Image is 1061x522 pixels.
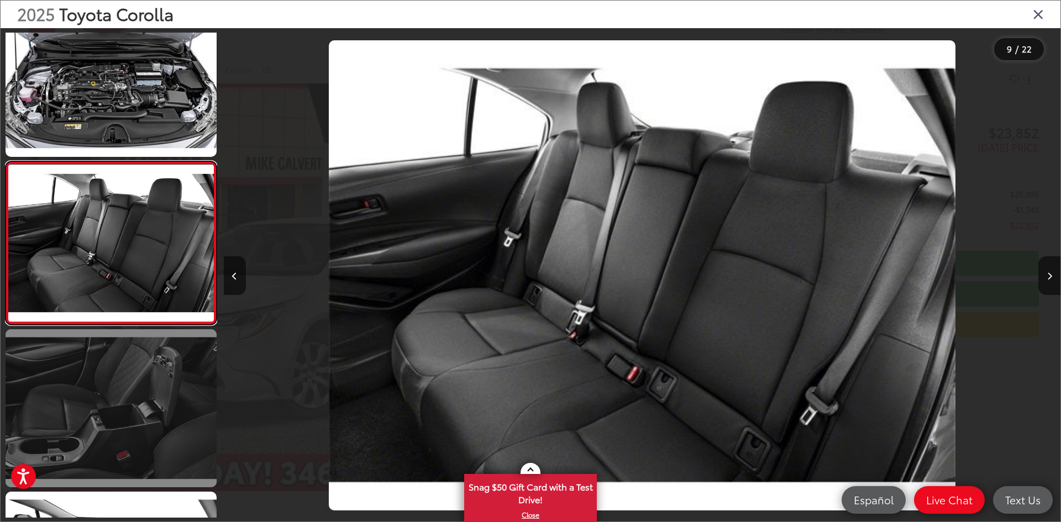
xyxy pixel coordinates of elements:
a: Text Us [993,486,1053,514]
a: Live Chat [914,486,985,514]
span: Live Chat [921,493,978,507]
span: / [1014,45,1020,53]
img: 2025 Toyota Corolla LE [329,40,955,510]
i: Close gallery [1033,7,1044,21]
span: Text Us [1000,493,1046,507]
a: Español [842,486,906,514]
span: 9 [1007,43,1012,55]
img: 2025 Toyota Corolla LE [6,164,216,321]
button: Next image [1038,256,1060,295]
span: 2025 [17,2,55,25]
span: Snag $50 Gift Card with a Test Drive! [465,475,596,509]
div: 2025 Toyota Corolla LE 8 [224,40,1060,510]
span: 22 [1022,43,1032,55]
span: Toyota Corolla [59,2,174,25]
button: Previous image [224,256,246,295]
span: Español [848,493,899,507]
